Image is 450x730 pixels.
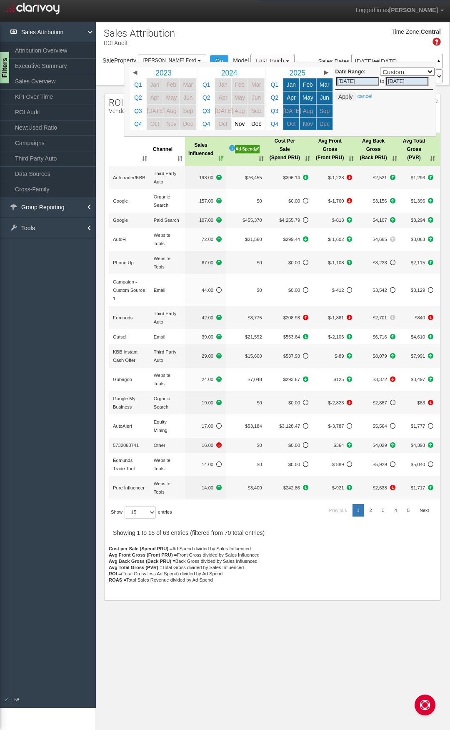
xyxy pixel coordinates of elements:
[163,91,180,104] a: May
[134,95,142,101] span: Q2
[109,565,162,570] strong: Avg Total Gross (PVR) =
[189,460,222,469] span: No Data to compare
[113,237,126,242] span: AutoFi
[270,422,308,430] span: No Data to compare
[257,462,262,467] span: $0
[245,334,262,339] span: $21,592
[317,235,352,243] span: +773
[189,314,222,322] span: +25.00
[109,108,146,114] p: Vendor Report
[147,91,163,104] a: Apr
[317,216,352,224] span: +708
[189,352,222,360] span: +26.00
[189,286,222,294] span: No Data to compare
[125,506,156,519] select: Showentries
[130,91,146,104] a: Q2
[198,118,215,130] a: Q4
[189,399,222,407] span: +17.00
[300,118,316,130] a: Nov
[270,484,308,492] span: -607.14
[303,82,313,88] span: Feb
[360,235,395,243] span: +187
[109,98,146,108] span: ROI Audit
[287,82,296,88] span: Jan
[360,399,395,407] span: No Data to compare
[206,68,253,78] a: 2024
[232,118,248,130] a: Nov
[404,484,433,492] span: +2188
[270,314,308,322] span: +32.46
[283,108,301,114] span: [DATE]
[130,105,146,117] a: Q3
[404,314,433,322] span: -1592
[235,120,245,127] span: Nov
[218,120,227,127] span: Oct
[147,108,165,114] span: [DATE]
[360,460,395,469] span: No Data to compare
[300,91,316,104] a: May
[248,105,265,117] a: Sep
[218,95,227,101] span: Apr
[185,133,226,166] th: Sales Influenced: activate to sort column ascending
[404,375,433,384] span: +1772
[183,95,192,101] span: Jun
[109,577,126,582] strong: ROAS =
[113,334,127,339] span: Outsell
[270,399,308,407] span: No Data to compare
[134,108,142,114] span: Q3
[133,70,137,75] span: ◀
[317,399,352,407] span: -4792
[251,120,261,127] span: Dec
[266,133,312,166] th: Cost Per Sale (Spend PRU): activate to sort column ascending
[113,315,132,320] span: Edmunds
[302,95,313,101] span: May
[248,485,262,490] span: $3,400
[215,91,231,104] a: Apr
[355,7,389,13] span: Logged in as
[143,58,196,63] span: [PERSON_NAME] Ford
[360,216,395,224] span: +1983
[360,197,395,205] span: +1318
[267,105,283,117] a: Q3
[140,68,187,78] a: 2023
[270,197,308,205] span: No Data to compare
[245,354,262,359] span: $15,600
[404,352,433,360] span: +7773
[113,175,145,180] span: Autotrader/KBB
[109,546,172,551] strong: Cost per Sale (Spend PRU) =
[215,78,231,91] a: Jan
[321,68,331,78] a: ▶
[166,95,177,101] span: May
[303,120,313,127] span: Nov
[198,91,215,104] a: Q2
[134,82,142,88] span: Q1
[235,145,260,153] div: Ad Spend
[154,349,177,363] span: Third Party Auto
[138,54,206,67] button: [PERSON_NAME] Ford
[271,82,278,88] span: Q1
[317,484,352,492] span: +3638
[356,133,399,166] th: Avg BackGross (Back PRU): activate to sort column ascending
[378,504,389,517] a: 3
[404,258,433,267] span: +5425
[113,260,134,265] span: Phone Up
[271,108,278,114] span: Q3
[388,28,420,36] div: Time Zone:
[215,108,233,114] span: [DATE]
[360,286,395,294] span: No Data to compare
[270,333,308,341] span: -46.14
[154,419,167,433] span: Equity Mining
[183,108,193,114] span: Sep
[109,526,269,543] div: Showing 1 to 15 of 63 entries (filtered from 70 total entries)
[287,120,295,127] span: Oct
[256,58,284,64] span: Last Touch
[134,120,142,127] span: Q4
[154,233,170,246] span: Website Tools
[147,105,163,117] a: [DATE]
[404,460,433,469] span: No Data to compare
[390,504,401,517] a: 4
[198,105,215,117] a: Q3
[109,559,175,564] strong: Avg Back Gross (Back PRU) =
[113,218,128,223] span: Google
[150,95,159,101] span: Apr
